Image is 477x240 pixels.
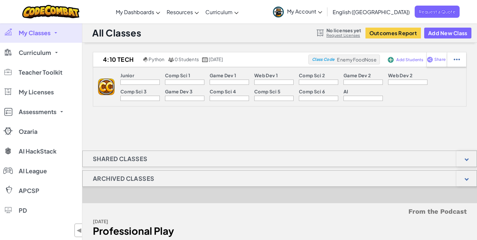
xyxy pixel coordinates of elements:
p: Comp Sci 2 [299,73,325,78]
span: My Dashboards [116,9,154,15]
p: Game Dev 3 [165,89,193,94]
div: [DATE] [93,217,275,226]
p: Comp Sci 4 [210,89,236,94]
span: ◀ [76,226,82,235]
button: Outcomes Report [365,28,421,38]
span: Resources [167,9,193,15]
span: Assessments [19,109,56,115]
p: Comp Sci 6 [299,89,325,94]
span: Share [434,58,446,61]
span: Curriculum [19,50,51,56]
div: Professional Play [93,226,275,236]
p: Game Dev 2 [343,73,371,78]
span: 0 Students [175,56,199,62]
h1: All Classes [92,27,141,39]
a: My Account [270,1,325,22]
h5: From the Podcast [93,206,467,217]
img: logo [98,79,114,95]
span: English ([GEOGRAPHIC_DATA]) [333,9,410,15]
img: python.png [143,57,148,62]
span: EnemyFoodNose [337,57,376,62]
h1: Archived Classes [83,170,164,187]
a: Request a Quote [415,6,460,18]
img: CodeCombat logo [22,5,80,18]
span: [DATE] [209,56,223,62]
p: AI [343,89,348,94]
p: Web Dev 1 [254,73,278,78]
span: AI HackStack [19,148,56,154]
span: My Classes [19,30,51,36]
span: Add Students [396,58,423,62]
h2: 4:10 Tech [93,55,142,64]
a: English ([GEOGRAPHIC_DATA]) [329,3,413,21]
span: No licenses yet [326,28,361,33]
img: avatar [273,7,284,17]
p: Web Dev 2 [388,73,412,78]
p: Game Dev 1 [210,73,236,78]
a: Resources [163,3,202,21]
h1: Shared Classes [83,151,158,167]
p: Comp Sci 5 [254,89,280,94]
p: Comp Sci 1 [165,73,190,78]
span: Curriculum [205,9,233,15]
span: Ozaria [19,129,37,134]
span: Class Code [312,58,334,61]
span: AI League [19,168,47,174]
a: Request Licenses [326,33,361,38]
p: Comp Sci 3 [120,89,147,94]
button: Add New Class [424,28,471,38]
img: calendar.svg [202,57,208,62]
a: Curriculum [202,3,242,21]
a: My Dashboards [113,3,163,21]
span: Teacher Toolkit [19,69,62,75]
p: Junior [120,73,134,78]
span: My Account [287,8,322,15]
img: MultipleUsers.png [168,57,174,62]
a: 4:10 Tech Python 0 Students [DATE] [93,55,308,64]
span: My Licenses [19,89,54,95]
img: IconShare_Purple.svg [427,57,433,62]
img: IconStudentEllipsis.svg [454,57,460,62]
span: Python [149,56,164,62]
img: IconAddStudents.svg [388,57,394,63]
